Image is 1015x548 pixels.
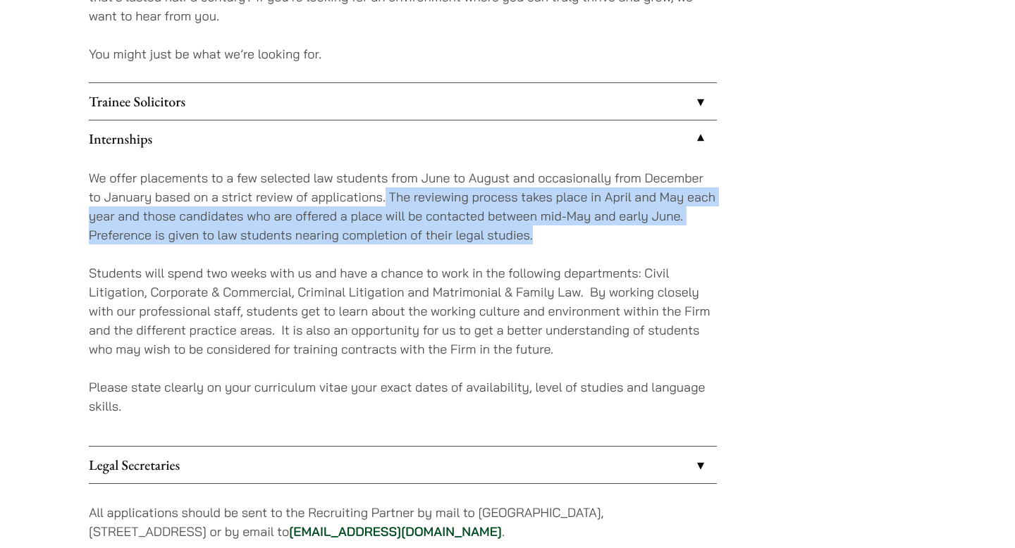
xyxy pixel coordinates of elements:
[89,168,717,244] p: We offer placements to a few selected law students from June to August and occasionally from Dece...
[89,120,717,157] a: Internships
[289,523,502,540] a: [EMAIL_ADDRESS][DOMAIN_NAME]
[89,263,717,359] p: Students will spend two weeks with us and have a chance to work in the following departments: Civ...
[89,157,717,446] div: Internships
[89,44,717,63] p: You might just be what we’re looking for.
[89,447,717,483] a: Legal Secretaries
[89,378,717,416] p: Please state clearly on your curriculum vitae your exact dates of availability, level of studies ...
[89,503,717,541] p: All applications should be sent to the Recruiting Partner by mail to [GEOGRAPHIC_DATA], [STREET_A...
[89,83,717,120] a: Trainee Solicitors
